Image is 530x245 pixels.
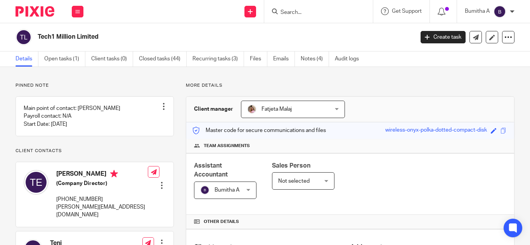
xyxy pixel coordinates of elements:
input: Search [280,9,350,16]
span: Other details [204,219,239,225]
span: Team assignments [204,143,250,149]
img: svg%3E [24,170,48,195]
a: Closed tasks (44) [139,51,187,67]
span: Not selected [278,178,310,184]
a: Create task [421,31,466,43]
a: Client tasks (0) [91,51,133,67]
h5: (Company Director) [56,180,148,187]
p: Pinned note [16,82,174,89]
i: Primary [110,170,118,178]
a: Recurring tasks (3) [192,51,244,67]
img: MicrosoftTeams-image%20(5).png [247,105,256,114]
p: More details [186,82,514,89]
p: Bumitha A [465,7,490,15]
span: Fatjeta Malaj [262,106,292,112]
img: svg%3E [16,29,32,45]
span: Get Support [392,9,422,14]
span: Sales Person [272,163,310,169]
span: Bumitha A [215,187,239,193]
img: svg%3E [200,185,210,195]
h4: [PERSON_NAME] [56,170,148,180]
p: Client contacts [16,148,174,154]
h2: Tech1 Million Limited [38,33,335,41]
p: Master code for secure communications and files [192,127,326,134]
p: [PHONE_NUMBER] [56,195,148,203]
img: svg%3E [494,5,506,18]
img: Pixie [16,6,54,17]
a: Files [250,51,267,67]
p: [PERSON_NAME][EMAIL_ADDRESS][DOMAIN_NAME] [56,203,148,219]
a: Details [16,51,38,67]
a: Open tasks (1) [44,51,85,67]
span: Assistant Accountant [194,163,228,178]
a: Audit logs [335,51,365,67]
a: Emails [273,51,295,67]
a: Notes (4) [301,51,329,67]
h3: Client manager [194,105,233,113]
div: wireless-onyx-polka-dotted-compact-disk [385,126,487,135]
